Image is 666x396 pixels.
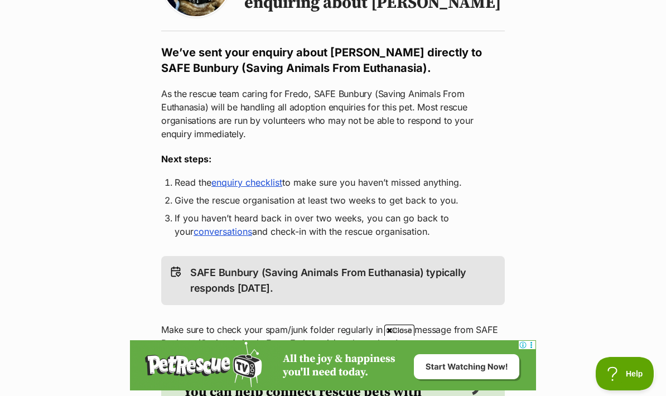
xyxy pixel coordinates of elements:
[161,45,505,76] h2: We’ve sent your enquiry about [PERSON_NAME] directly to SAFE Bunbury (Saving Animals From Euthana...
[175,211,491,238] li: If you haven’t heard back in over two weeks, you can go back to your and check-in with the rescue...
[130,340,536,390] iframe: Advertisement
[194,226,252,237] a: conversations
[161,323,505,350] p: Make sure to check your spam/junk folder regularly in case a message from SAFE Bunbury (Saving An...
[384,325,414,336] span: Close
[190,265,496,296] p: SAFE Bunbury (Saving Animals From Euthanasia) typically responds [DATE].
[596,357,655,390] iframe: Help Scout Beacon - Open
[175,176,491,189] li: Read the to make sure you haven’t missed anything.
[211,177,282,188] a: enquiry checklist
[161,152,505,166] h3: Next steps:
[161,87,505,141] p: As the rescue team caring for Fredo, SAFE Bunbury (Saving Animals From Euthanasia) will be handli...
[175,194,491,207] li: Give the rescue organisation at least two weeks to get back to you.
